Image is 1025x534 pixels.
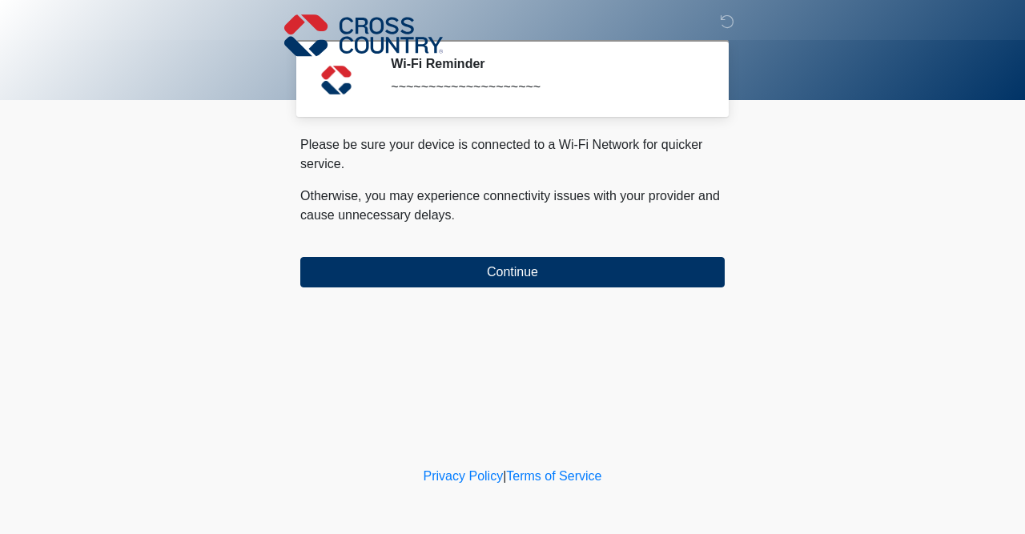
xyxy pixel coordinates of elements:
p: Please be sure your device is connected to a Wi-Fi Network for quicker service. [300,135,725,174]
a: | [503,469,506,483]
a: Privacy Policy [424,469,504,483]
button: Continue [300,257,725,287]
a: Terms of Service [506,469,601,483]
img: Cross Country Logo [284,12,443,58]
div: ~~~~~~~~~~~~~~~~~~~~ [391,78,701,97]
img: Agent Avatar [312,56,360,104]
p: Otherwise, you may experience connectivity issues with your provider and cause unnecessary delays [300,187,725,225]
span: . [452,208,455,222]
